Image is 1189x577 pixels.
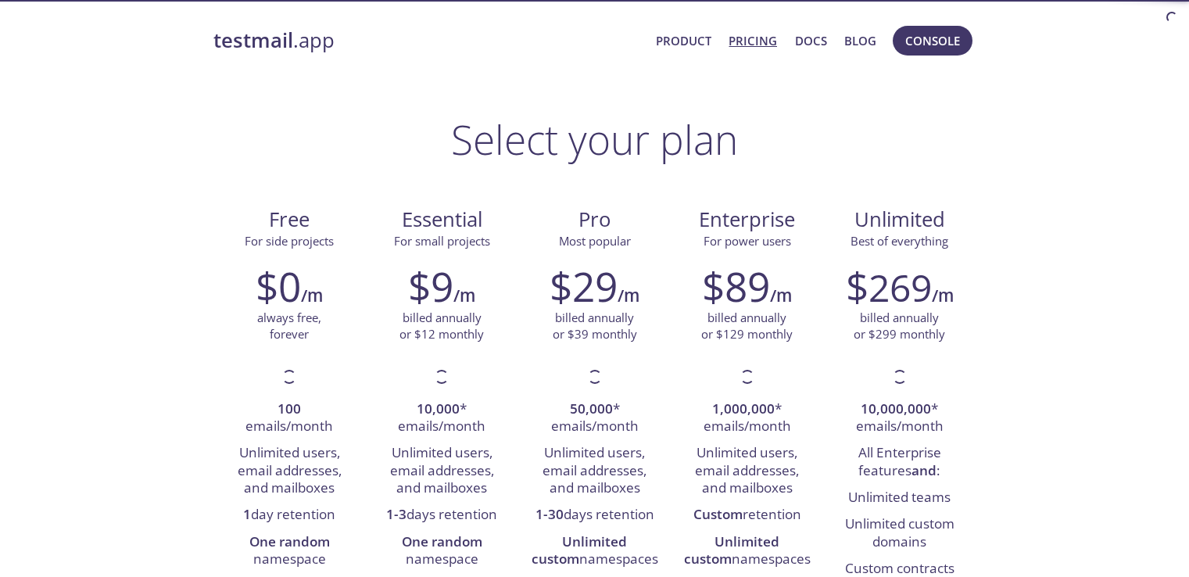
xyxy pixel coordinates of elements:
[656,30,711,51] a: Product
[682,529,811,574] li: namespaces
[213,27,293,54] strong: testmail
[399,310,484,343] p: billed annually or $12 monthly
[905,30,960,51] span: Console
[530,440,659,502] li: Unlimited users, email addresses, and mailboxes
[408,263,453,310] h2: $9
[278,400,301,418] strong: 100
[729,30,777,51] a: Pricing
[851,233,948,249] span: Best of everything
[225,440,354,502] li: Unlimited users, email addresses, and mailboxes
[854,206,945,233] span: Unlimited
[795,30,827,51] a: Docs
[530,529,659,574] li: namespaces
[932,282,954,309] h6: /m
[702,263,770,310] h2: $89
[712,400,775,418] strong: 1,000,000
[451,116,738,163] h1: Select your plan
[378,529,507,574] li: namespace
[618,282,639,309] h6: /m
[378,440,507,502] li: Unlimited users, email addresses, and mailboxes
[550,263,618,310] h2: $29
[243,505,251,523] strong: 1
[701,310,793,343] p: billed annually or $129 monthly
[570,400,613,418] strong: 50,000
[530,502,659,529] li: days retention
[530,396,659,441] li: * emails/month
[453,282,475,309] h6: /m
[704,233,791,249] span: For power users
[256,263,301,310] h2: $0
[835,485,964,511] li: Unlimited teams
[861,400,931,418] strong: 10,000,000
[770,282,792,309] h6: /m
[257,310,321,343] p: always free, forever
[854,310,945,343] p: billed annually or $299 monthly
[417,400,460,418] strong: 10,000
[893,26,972,56] button: Console
[911,461,937,479] strong: and
[394,233,490,249] span: For small projects
[535,505,564,523] strong: 1-30
[683,206,811,233] span: Enterprise
[225,396,354,441] li: emails/month
[532,532,628,568] strong: Unlimited custom
[301,282,323,309] h6: /m
[378,396,507,441] li: * emails/month
[682,440,811,502] li: Unlimited users, email addresses, and mailboxes
[844,30,876,51] a: Blog
[225,529,354,574] li: namespace
[835,440,964,485] li: All Enterprise features :
[386,505,406,523] strong: 1-3
[684,532,780,568] strong: Unlimited custom
[225,502,354,529] li: day retention
[868,262,932,313] span: 269
[226,206,353,233] span: Free
[402,532,482,550] strong: One random
[245,233,334,249] span: For side projects
[835,511,964,556] li: Unlimited custom domains
[559,233,631,249] span: Most popular
[553,310,637,343] p: billed annually or $39 monthly
[378,206,506,233] span: Essential
[835,396,964,441] li: * emails/month
[378,502,507,529] li: days retention
[846,263,932,310] h2: $
[682,396,811,441] li: * emails/month
[531,206,658,233] span: Pro
[249,532,330,550] strong: One random
[682,502,811,529] li: retention
[693,505,743,523] strong: Custom
[213,27,644,54] a: testmail.app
